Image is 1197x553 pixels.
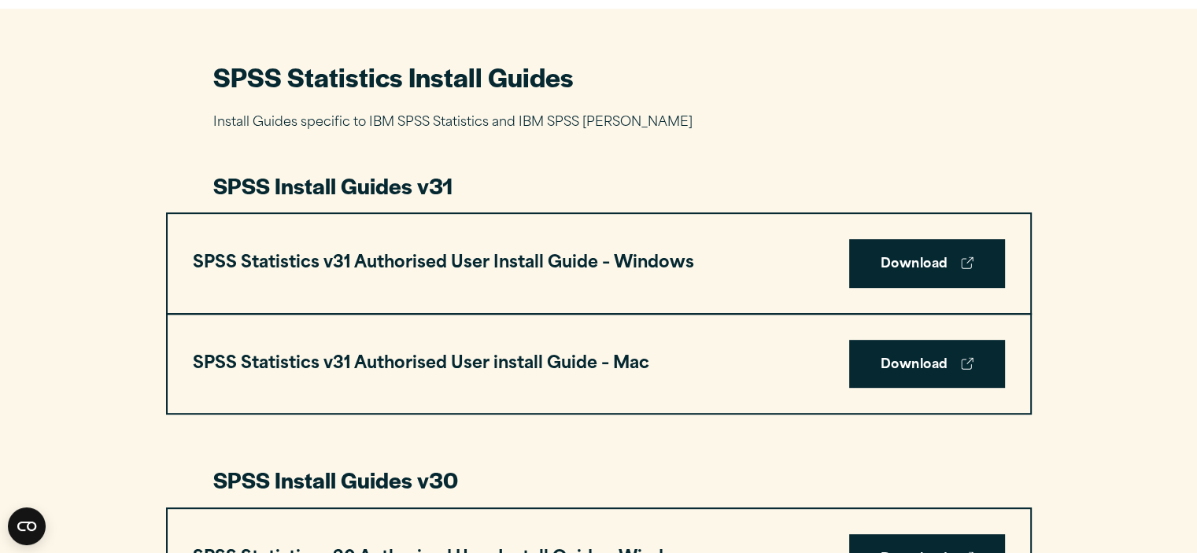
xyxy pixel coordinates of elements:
h3: SPSS Statistics v31 Authorised User Install Guide – Windows [193,249,694,278]
p: Install Guides specific to IBM SPSS Statistics and IBM SPSS [PERSON_NAME] [213,112,985,135]
a: Download [849,239,1005,288]
a: Download [849,340,1005,389]
h3: SPSS Statistics v31 Authorised User install Guide – Mac [193,349,649,379]
button: Open CMP widget [8,507,46,545]
h2: SPSS Statistics Install Guides [213,59,985,94]
h3: SPSS Install Guides v31 [213,171,985,201]
h3: SPSS Install Guides v30 [213,465,985,495]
